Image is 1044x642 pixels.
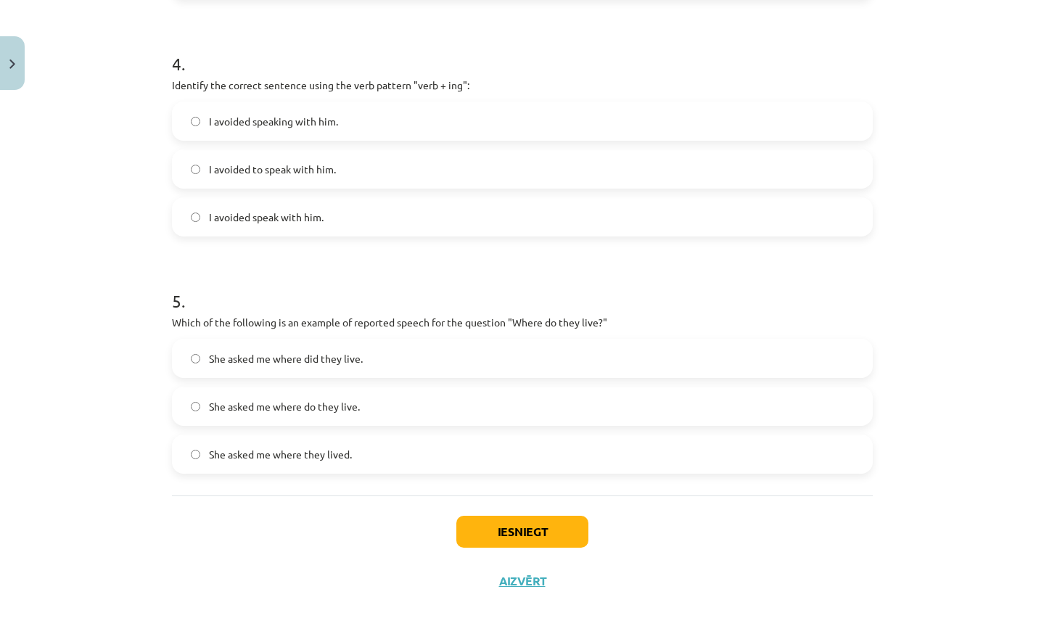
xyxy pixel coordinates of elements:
span: She asked me where they lived. [209,447,352,462]
span: I avoided speak with him. [209,210,324,225]
h1: 4 . [172,28,873,73]
input: She asked me where do they live. [191,402,200,411]
img: icon-close-lesson-0947bae3869378f0d4975bcd49f059093ad1ed9edebbc8119c70593378902aed.svg [9,59,15,69]
input: I avoided speak with him. [191,213,200,222]
h1: 5 . [172,266,873,310]
input: She asked me where they lived. [191,450,200,459]
input: I avoided to speak with him. [191,165,200,174]
input: I avoided speaking with him. [191,117,200,126]
button: Iesniegt [456,516,588,548]
span: She asked me where do they live. [209,399,360,414]
p: Identify the correct sentence using the verb pattern "verb + ing": [172,78,873,93]
button: Aizvērt [495,574,550,588]
span: I avoided speaking with him. [209,114,338,129]
input: She asked me where did they live. [191,354,200,363]
span: She asked me where did they live. [209,351,363,366]
p: Which of the following is an example of reported speech for the question "Where do they live?" [172,315,873,330]
span: I avoided to speak with him. [209,162,336,177]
